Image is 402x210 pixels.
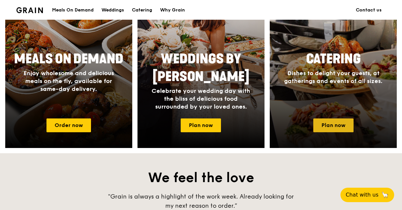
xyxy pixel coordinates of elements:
[98,0,128,20] a: Weddings
[132,0,152,20] div: Catering
[156,0,189,20] a: Why Grain
[52,0,94,20] div: Meals On Demand
[352,0,386,20] a: Contact us
[14,51,123,67] span: Meals On Demand
[16,7,43,13] img: Grain
[306,51,361,67] span: Catering
[381,191,389,199] span: 🦙
[128,0,156,20] a: Catering
[101,0,124,20] div: Weddings
[153,51,249,85] span: Weddings by [PERSON_NAME]
[160,0,185,20] div: Why Grain
[284,70,382,85] span: Dishes to delight your guests, at gatherings and events of all sizes.
[340,188,394,202] button: Chat with us🦙
[24,70,114,93] span: Enjoy wholesome and delicious meals on the fly, available for same-day delivery.
[181,118,221,132] a: Plan now
[152,87,250,110] span: Celebrate your wedding day with the bliss of delicious food surrounded by your loved ones.
[346,191,378,199] span: Chat with us
[313,118,354,132] a: Plan now
[46,118,91,132] a: Order now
